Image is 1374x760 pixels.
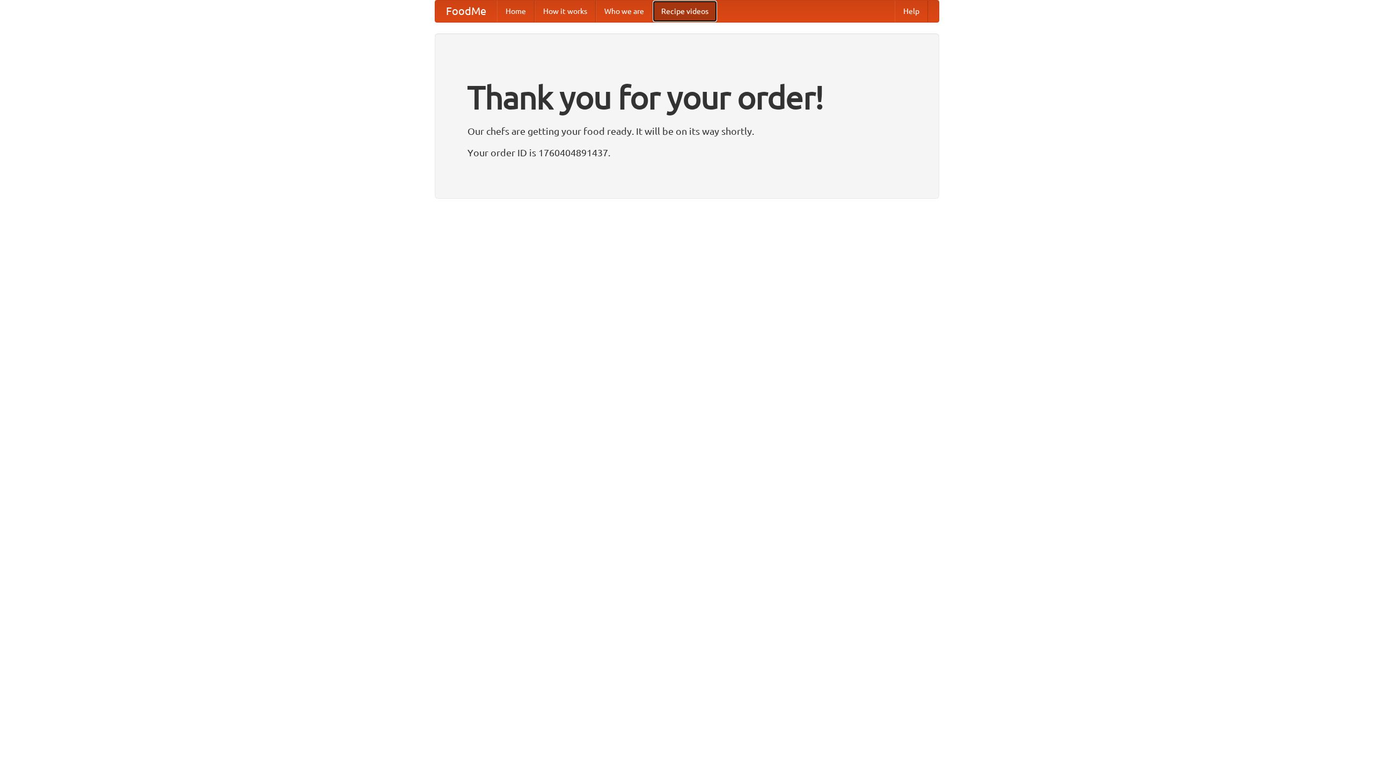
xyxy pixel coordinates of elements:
a: Help [895,1,928,22]
a: Home [497,1,535,22]
p: Our chefs are getting your food ready. It will be on its way shortly. [467,123,907,139]
h1: Thank you for your order! [467,71,907,123]
a: Who we are [596,1,653,22]
p: Your order ID is 1760404891437. [467,144,907,161]
a: Recipe videos [653,1,717,22]
a: FoodMe [435,1,497,22]
a: How it works [535,1,596,22]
